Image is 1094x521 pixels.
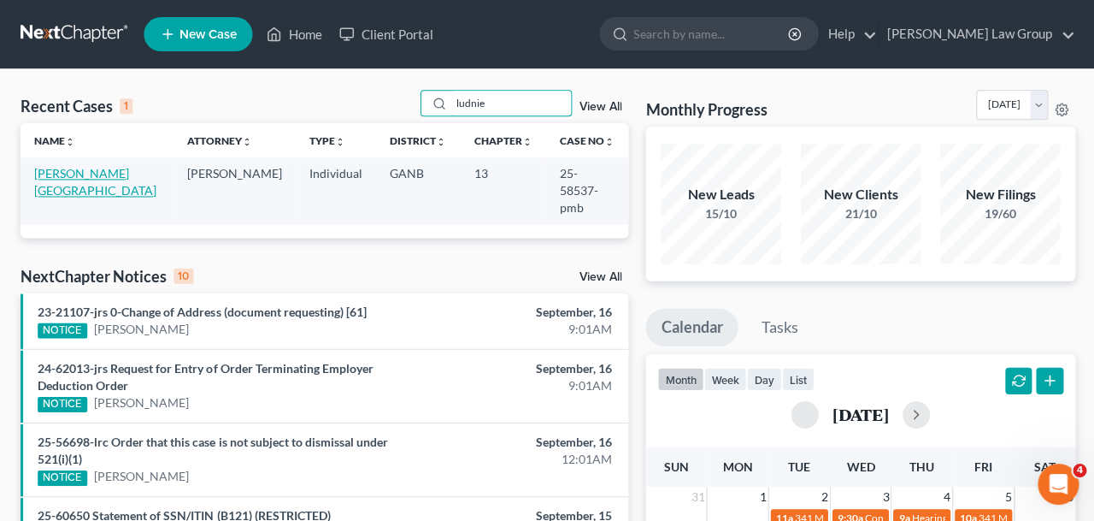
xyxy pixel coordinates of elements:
[1002,486,1012,506] span: 5
[241,137,251,147] i: unfold_more
[521,137,531,147] i: unfold_more
[756,486,767,506] span: 1
[431,433,610,450] div: September, 16
[799,185,919,204] div: New Clients
[877,19,1073,50] a: [PERSON_NAME] Law Group
[663,459,688,473] span: Sun
[94,467,189,484] a: [PERSON_NAME]
[578,270,621,282] a: View All
[174,268,193,283] div: 10
[845,459,873,473] span: Wed
[375,157,459,223] td: GANB
[660,185,779,204] div: New Leads
[908,459,932,473] span: Thu
[780,367,813,390] button: list
[65,137,75,147] i: unfold_more
[818,19,875,50] a: Help
[120,98,132,114] div: 1
[558,134,613,147] a: Case Nounfold_more
[656,367,703,390] button: month
[330,19,441,50] a: Client Portal
[940,486,950,506] span: 4
[544,157,627,223] td: 25-58537-pmb
[173,157,295,223] td: [PERSON_NAME]
[38,434,387,465] a: 25-56698-lrc Order that this case is not subject to dismissal under 521(i)(1)
[703,367,745,390] button: week
[745,367,780,390] button: day
[799,204,919,222] div: 21/10
[435,137,445,147] i: unfold_more
[473,134,531,147] a: Chapterunfold_more
[973,459,991,473] span: Fri
[389,134,445,147] a: Districtunfold_more
[450,91,570,115] input: Search by name...
[38,396,87,411] div: NOTICE
[688,486,705,506] span: 31
[1071,463,1085,477] span: 4
[179,28,236,41] span: New Case
[818,486,828,506] span: 2
[1036,463,1077,504] iframe: Intercom live chat
[431,450,610,467] div: 12:01AM
[295,157,375,223] td: Individual
[831,405,887,423] h2: [DATE]
[38,360,373,392] a: 24-62013-jrs Request for Entry of Order Terminating Employer Deduction Order
[938,185,1058,204] div: New Filings
[34,166,156,198] a: [PERSON_NAME][GEOGRAPHIC_DATA]
[603,137,613,147] i: unfold_more
[94,320,189,337] a: [PERSON_NAME]
[721,459,751,473] span: Mon
[94,394,189,411] a: [PERSON_NAME]
[38,323,87,338] div: NOTICE
[660,204,779,222] div: 15/10
[879,486,889,506] span: 3
[334,137,344,147] i: unfold_more
[431,359,610,376] div: September, 16
[1032,459,1054,473] span: Sat
[431,303,610,320] div: September, 16
[21,96,132,116] div: Recent Cases
[431,320,610,337] div: 9:01AM
[21,265,193,286] div: NextChapter Notices
[644,308,737,346] a: Calendar
[309,134,344,147] a: Typeunfold_more
[744,308,812,346] a: Tasks
[578,101,621,113] a: View All
[632,18,789,50] input: Search by name...
[38,304,366,318] a: 23-21107-jrs 0-Change of Address (document requesting) [61]
[938,204,1058,222] div: 19/60
[34,134,75,147] a: Nameunfold_more
[257,19,330,50] a: Home
[786,459,809,473] span: Tue
[644,99,766,120] h3: Monthly Progress
[459,157,544,223] td: 13
[431,376,610,394] div: 9:01AM
[38,470,87,485] div: NOTICE
[186,134,251,147] a: Attorneyunfold_more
